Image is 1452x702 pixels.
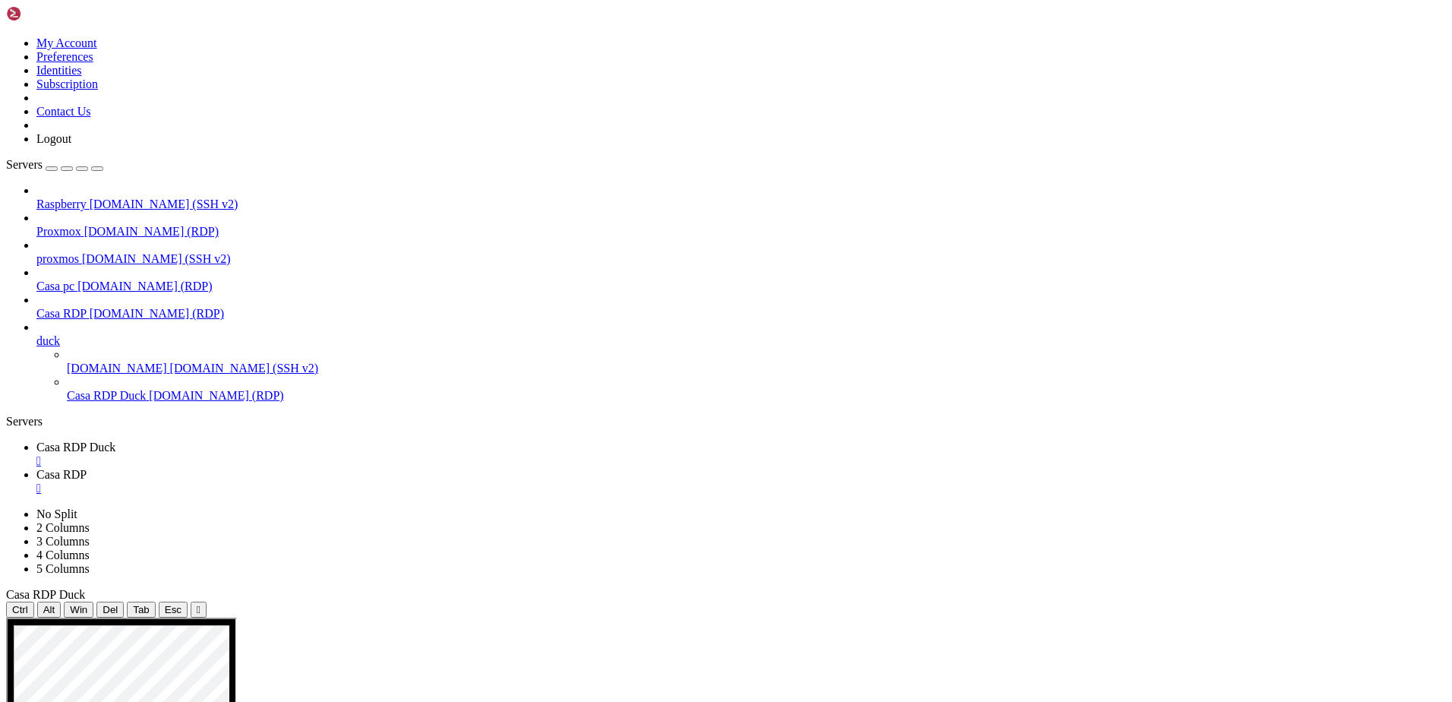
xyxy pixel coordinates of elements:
[149,389,283,402] span: [DOMAIN_NAME] (RDP)
[36,198,87,210] span: Raspberry
[36,307,1446,321] a: Casa RDP [DOMAIN_NAME] (RDP)
[36,225,81,238] span: Proxmox
[36,549,90,561] a: 4 Columns
[90,307,224,320] span: [DOMAIN_NAME] (RDP)
[36,321,1446,403] li: duck
[67,375,1446,403] li: Casa RDP Duck [DOMAIN_NAME] (RDP)
[37,602,62,618] button: Alt
[36,293,1446,321] li: Casa RDP [DOMAIN_NAME] (RDP)
[84,225,219,238] span: [DOMAIN_NAME] (RDP)
[36,225,1446,239] a: Proxmox [DOMAIN_NAME] (RDP)
[159,602,188,618] button: Esc
[36,211,1446,239] li: Proxmox [DOMAIN_NAME] (RDP)
[6,158,43,171] span: Servers
[67,348,1446,375] li: [DOMAIN_NAME] [DOMAIN_NAME] (SSH v2)
[36,441,115,454] span: Casa RDP Duck
[133,604,150,615] span: Tab
[70,604,87,615] span: Win
[36,252,79,265] span: proxmos
[64,602,93,618] button: Win
[197,604,200,615] div: 
[36,334,60,347] span: duck
[6,602,34,618] button: Ctrl
[6,588,85,601] span: Casa RDP Duck
[96,602,124,618] button: Del
[36,508,77,520] a: No Split
[36,535,90,548] a: 3 Columns
[90,198,238,210] span: [DOMAIN_NAME] (SSH v2)
[127,602,156,618] button: Tab
[36,468,1446,495] a: Casa RDP
[6,158,103,171] a: Servers
[36,239,1446,266] li: proxmos [DOMAIN_NAME] (SSH v2)
[36,307,87,320] span: Casa RDP
[36,50,93,63] a: Preferences
[36,280,74,292] span: Casa pc
[36,77,98,90] a: Subscription
[6,6,93,21] img: Shellngn
[36,334,1446,348] a: duck
[36,562,90,575] a: 5 Columns
[6,415,1446,428] div: Servers
[36,198,1446,211] a: Raspberry [DOMAIN_NAME] (SSH v2)
[67,389,146,402] span: Casa RDP Duck
[36,280,1446,293] a: Casa pc [DOMAIN_NAME] (RDP)
[43,604,55,615] span: Alt
[67,362,167,375] span: [DOMAIN_NAME]
[67,389,1446,403] a: Casa RDP Duck [DOMAIN_NAME] (RDP)
[36,105,91,118] a: Contact Us
[36,64,82,77] a: Identities
[36,184,1446,211] li: Raspberry [DOMAIN_NAME] (SSH v2)
[36,266,1446,293] li: Casa pc [DOMAIN_NAME] (RDP)
[165,604,181,615] span: Esc
[36,441,1446,468] a: Casa RDP Duck
[67,362,1446,375] a: [DOMAIN_NAME] [DOMAIN_NAME] (SSH v2)
[36,454,1446,468] a: 
[77,280,212,292] span: [DOMAIN_NAME] (RDP)
[36,468,87,481] span: Casa RDP
[170,362,319,375] span: [DOMAIN_NAME] (SSH v2)
[12,604,28,615] span: Ctrl
[36,252,1446,266] a: proxmos [DOMAIN_NAME] (SSH v2)
[36,521,90,534] a: 2 Columns
[103,604,118,615] span: Del
[82,252,231,265] span: [DOMAIN_NAME] (SSH v2)
[36,36,97,49] a: My Account
[36,132,71,145] a: Logout
[36,482,1446,495] a: 
[191,602,207,618] button: 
